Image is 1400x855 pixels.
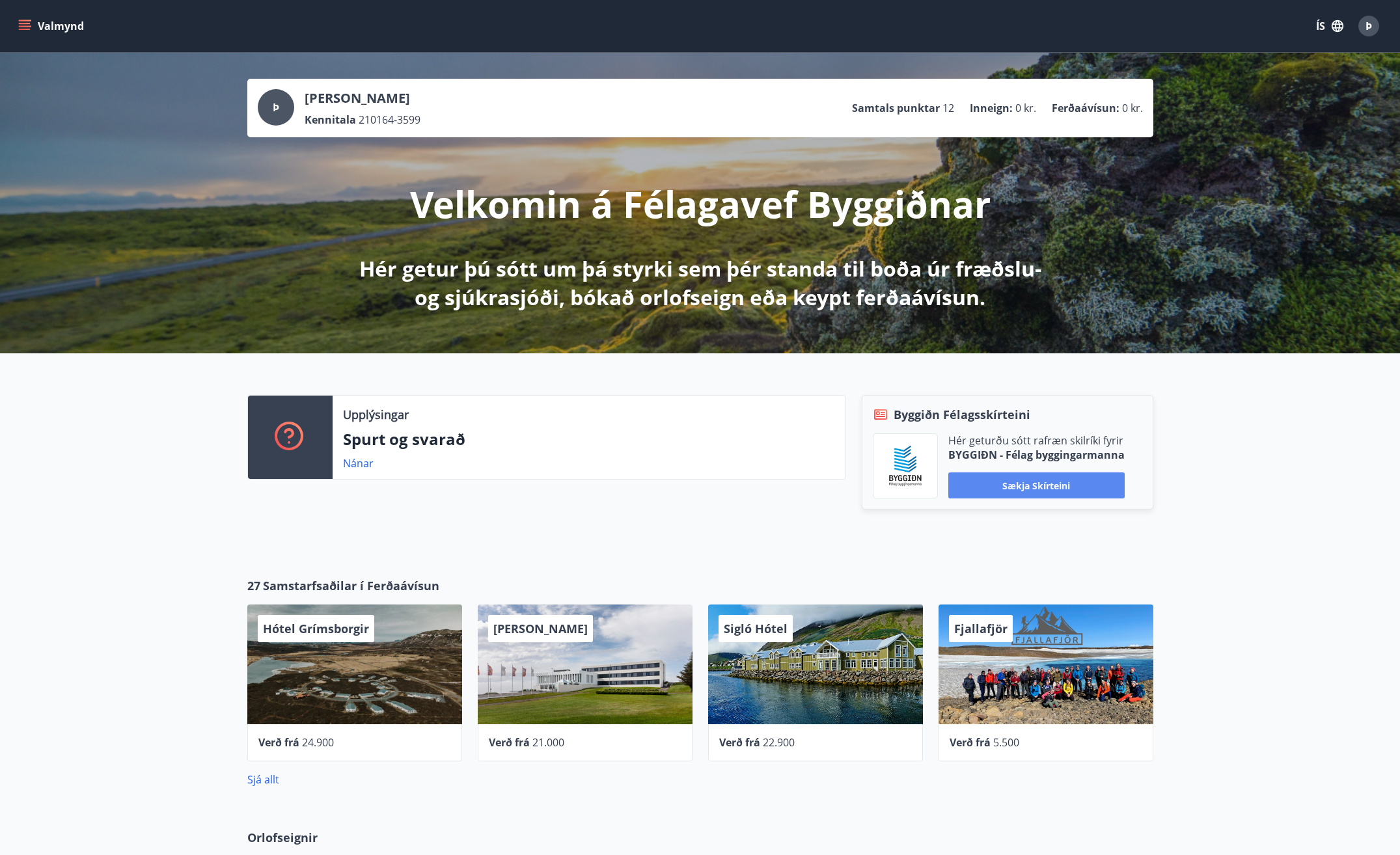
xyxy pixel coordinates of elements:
[1052,101,1119,115] p: Ferðaávísun :
[273,100,279,115] span: Þ
[493,621,588,636] span: [PERSON_NAME]
[942,101,954,115] span: 12
[343,428,835,450] p: Spurt og svarað
[343,406,409,423] p: Upplýsingar
[719,735,760,750] span: Verð frá
[247,772,279,787] a: Sjá allt
[410,179,991,228] p: Velkomin á Félagavef Byggiðnar
[263,621,369,636] span: Hótel Grímsborgir
[357,254,1044,312] p: Hér getur þú sótt um þá styrki sem þér standa til boða úr fræðslu- og sjúkrasjóði, bókað orlofsei...
[359,113,420,127] span: 210164-3599
[247,829,318,846] span: Orlofseignir
[948,448,1125,462] p: BYGGIÐN - Félag byggingarmanna
[247,577,260,594] span: 27
[1015,101,1036,115] span: 0 kr.
[305,89,420,107] p: [PERSON_NAME]
[954,621,1008,636] span: Fjallafjör
[305,113,356,127] p: Kennitala
[302,735,334,750] span: 24.900
[1309,14,1351,38] button: ÍS
[532,735,564,750] span: 21.000
[948,433,1125,448] p: Hér geturðu sótt rafræn skilríki fyrir
[993,735,1019,750] span: 5.500
[950,735,991,750] span: Verð frá
[852,101,940,115] p: Samtals punktar
[263,577,439,594] span: Samstarfsaðilar í Ferðaávísun
[1122,101,1143,115] span: 0 kr.
[763,735,795,750] span: 22.900
[724,621,788,636] span: Sigló Hótel
[489,735,530,750] span: Verð frá
[970,101,1013,115] p: Inneign :
[258,735,299,750] span: Verð frá
[948,472,1125,498] button: Sækja skírteini
[1366,19,1372,33] span: Þ
[343,456,374,470] a: Nánar
[883,444,927,488] img: BKlGVmlTW1Qrz68WFGMFQUcXHWdQd7yePWMkvn3i.png
[894,406,1030,423] span: Byggiðn Félagsskírteini
[1353,10,1384,42] button: Þ
[16,14,89,38] button: menu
